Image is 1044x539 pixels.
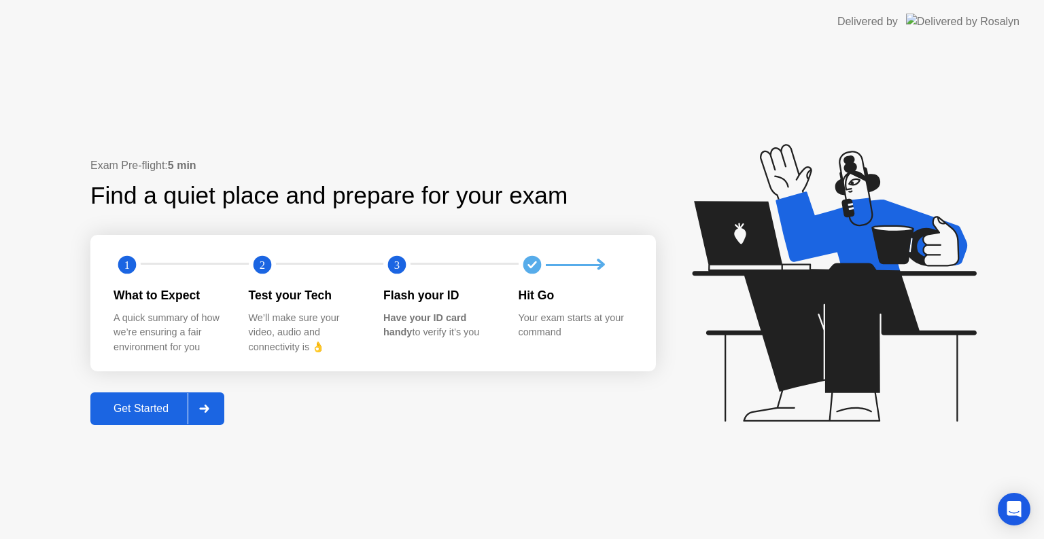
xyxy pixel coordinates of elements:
div: What to Expect [114,286,227,304]
div: to verify it’s you [383,311,497,340]
div: Delivered by [837,14,898,30]
text: 1 [124,259,130,272]
div: Find a quiet place and prepare for your exam [90,178,570,214]
div: Hit Go [519,286,632,304]
div: We’ll make sure your video, audio and connectivity is 👌 [249,311,362,355]
text: 2 [259,259,264,272]
div: Open Intercom Messenger [998,493,1030,525]
div: Your exam starts at your command [519,311,632,340]
div: Flash your ID [383,286,497,304]
b: Have your ID card handy [383,312,466,338]
div: Get Started [94,403,188,415]
div: Exam Pre-flight: [90,157,656,174]
b: 5 min [168,160,196,171]
img: Delivered by Rosalyn [906,14,1020,29]
div: A quick summary of how we’re ensuring a fair environment for you [114,311,227,355]
text: 3 [394,259,400,272]
button: Get Started [90,392,224,425]
div: Test your Tech [249,286,362,304]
